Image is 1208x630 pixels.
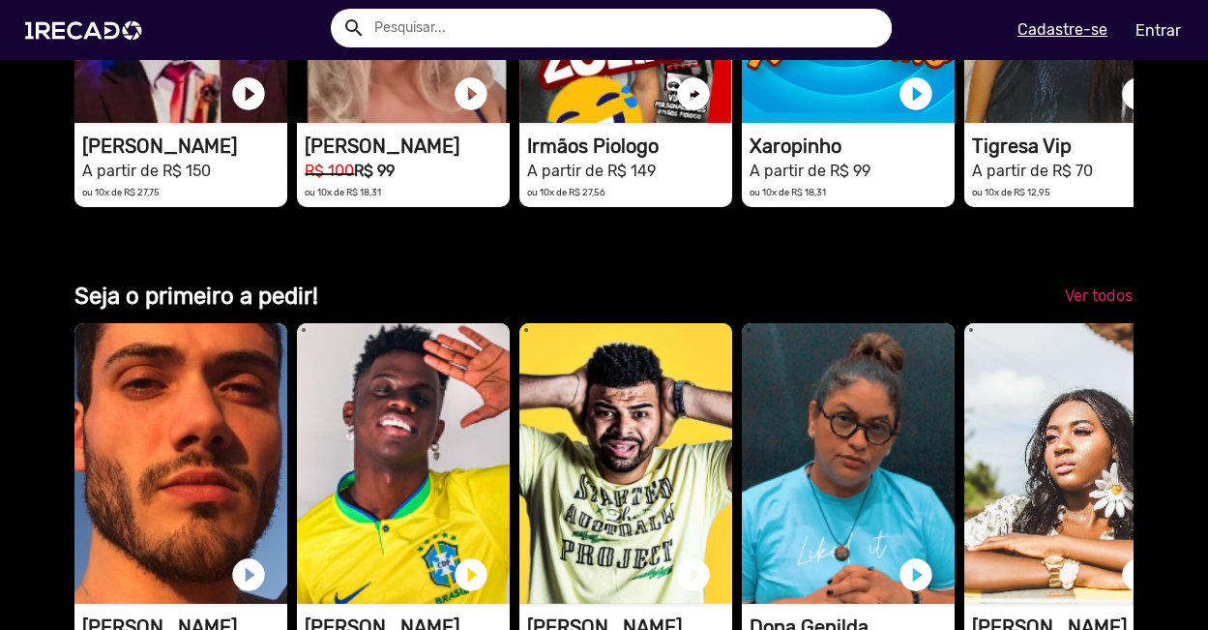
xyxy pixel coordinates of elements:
small: ou 10x de R$ 18,31 [305,187,381,197]
small: ou 10x de R$ 12,95 [972,187,1050,197]
b: R$ 99 [354,162,395,180]
a: play_circle_filled [674,75,713,113]
h1: [PERSON_NAME] [305,135,510,158]
a: play_circle_filled [229,555,268,594]
video: 1RECADO vídeos dedicados para fãs e empresas [519,323,732,604]
small: A partir de R$ 150 [82,162,211,180]
span: Ver todos [1065,286,1133,305]
a: play_circle_filled [1119,75,1158,113]
h1: Xaropinho [750,135,955,158]
b: Seja o primeiro a pedir! [74,283,318,310]
video: 1RECADO vídeos dedicados para fãs e empresas [297,323,510,604]
small: ou 10x de R$ 18,31 [750,187,826,197]
video: 1RECADO vídeos dedicados para fãs e empresas [964,323,1177,604]
h1: Tigresa Vip [972,135,1177,158]
a: play_circle_filled [674,555,713,594]
small: ou 10x de R$ 27,75 [82,187,160,197]
a: play_circle_filled [452,555,490,594]
h1: Irmãos Piologo [527,135,732,158]
small: A partir de R$ 70 [972,162,1093,180]
small: R$ 100 [305,162,354,180]
a: play_circle_filled [897,555,935,594]
a: play_circle_filled [452,75,490,113]
a: play_circle_filled [229,75,268,113]
a: play_circle_filled [1119,555,1158,594]
small: A partir de R$ 149 [527,162,656,180]
small: ou 10x de R$ 27,56 [527,187,605,197]
input: Pesquisar... [360,9,892,47]
small: A partir de R$ 99 [750,162,870,180]
video: 1RECADO vídeos dedicados para fãs e empresas [742,323,955,604]
a: play_circle_filled [897,75,935,113]
video: 1RECADO vídeos dedicados para fãs e empresas [74,323,287,604]
h1: [PERSON_NAME] [82,135,287,158]
a: Entrar [1123,14,1193,47]
button: Example home icon [336,10,369,44]
mat-icon: Example home icon [342,16,366,40]
u: Cadastre-se [1017,20,1107,39]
